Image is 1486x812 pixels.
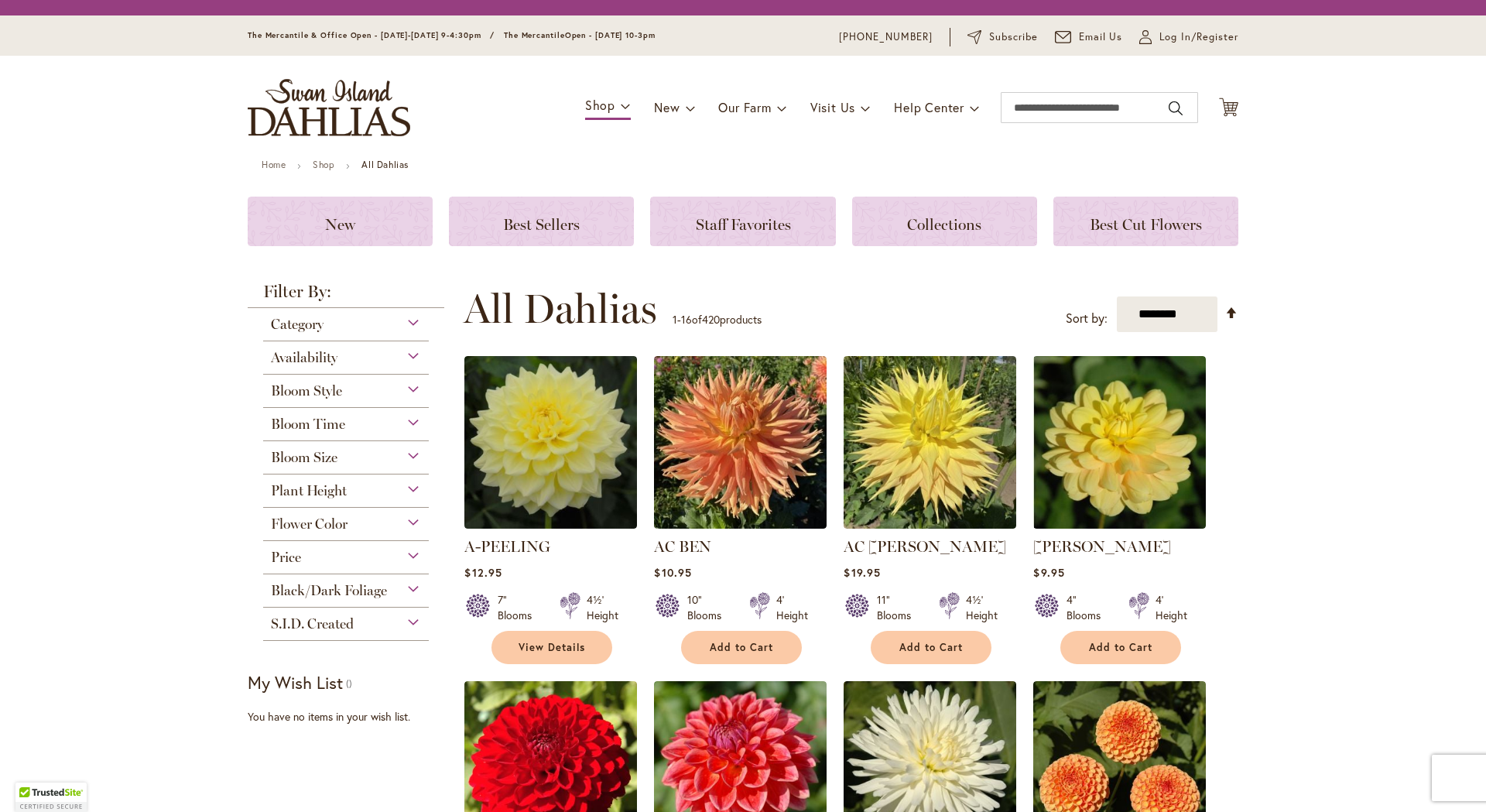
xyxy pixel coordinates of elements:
[654,517,827,532] a: AC BEN
[271,382,342,399] span: Bloom Style
[907,215,981,234] span: Collections
[313,159,334,170] a: Shop
[585,97,615,113] span: Shop
[1139,29,1238,45] a: Log In/Register
[248,30,565,40] span: The Mercantile & Office Open - [DATE]-[DATE] 9-4:30pm / The Mercantile
[1033,565,1064,580] span: $9.95
[12,757,55,800] iframe: Launch Accessibility Center
[519,641,585,654] span: View Details
[654,565,691,580] span: $10.95
[654,537,711,556] a: AC BEN
[681,631,802,664] button: Add to Cart
[1033,537,1171,556] a: [PERSON_NAME]
[654,356,827,529] img: AC BEN
[271,316,324,333] span: Category
[776,592,808,623] div: 4' Height
[361,159,409,170] strong: All Dahlias
[852,197,1037,246] a: Collections
[464,537,550,556] a: A-PEELING
[271,549,301,566] span: Price
[1033,517,1206,532] a: AHOY MATEY
[1159,29,1238,45] span: Log In/Register
[844,565,880,580] span: $19.95
[844,517,1016,532] a: AC Jeri
[810,99,855,115] span: Visit Us
[1090,215,1202,234] span: Best Cut Flowers
[271,482,347,499] span: Plant Height
[877,592,920,623] div: 11" Blooms
[871,631,991,664] button: Add to Cart
[325,215,355,234] span: New
[696,215,791,234] span: Staff Favorites
[1067,592,1110,623] div: 4" Blooms
[565,30,656,40] span: Open - [DATE] 10-3pm
[899,641,963,654] span: Add to Cart
[844,537,1006,556] a: AC [PERSON_NAME]
[989,29,1038,45] span: Subscribe
[681,312,692,327] span: 16
[271,416,345,433] span: Bloom Time
[271,615,354,632] span: S.I.D. Created
[1156,592,1187,623] div: 4' Height
[248,283,444,308] strong: Filter By:
[248,79,410,136] a: store logo
[894,99,964,115] span: Help Center
[464,565,502,580] span: $12.95
[271,449,337,466] span: Bloom Size
[654,99,680,115] span: New
[1089,641,1152,654] span: Add to Cart
[449,197,634,246] a: Best Sellers
[1066,304,1108,333] label: Sort by:
[503,215,580,234] span: Best Sellers
[844,356,1016,529] img: AC Jeri
[248,671,343,694] strong: My Wish List
[966,592,998,623] div: 4½' Height
[271,516,348,533] span: Flower Color
[498,592,541,623] div: 7" Blooms
[650,197,835,246] a: Staff Favorites
[491,631,612,664] a: View Details
[710,641,773,654] span: Add to Cart
[1169,96,1183,121] button: Search
[262,159,286,170] a: Home
[271,349,337,366] span: Availability
[839,29,933,45] a: [PHONE_NUMBER]
[587,592,618,623] div: 4½' Height
[673,312,677,327] span: 1
[271,582,387,599] span: Black/Dark Foliage
[967,29,1038,45] a: Subscribe
[673,307,762,332] p: - of products
[1079,29,1123,45] span: Email Us
[1033,356,1206,529] img: AHOY MATEY
[248,197,433,246] a: New
[1053,197,1238,246] a: Best Cut Flowers
[248,709,454,725] div: You have no items in your wish list.
[1055,29,1123,45] a: Email Us
[464,517,637,532] a: A-Peeling
[702,312,720,327] span: 420
[718,99,771,115] span: Our Farm
[464,356,637,529] img: A-Peeling
[1060,631,1181,664] button: Add to Cart
[687,592,731,623] div: 10" Blooms
[464,286,657,332] span: All Dahlias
